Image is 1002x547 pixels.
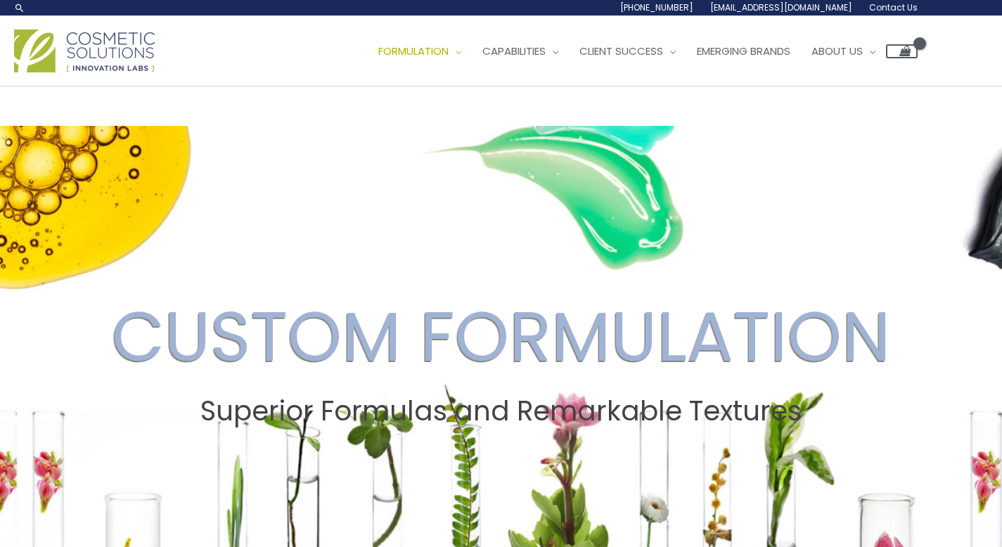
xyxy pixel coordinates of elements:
a: Search icon link [14,2,25,13]
a: Emerging Brands [686,30,801,72]
span: About Us [811,44,863,58]
a: View Shopping Cart, empty [886,44,918,58]
span: Client Success [579,44,663,58]
a: About Us [801,30,886,72]
span: Contact Us [869,1,918,13]
a: Capabilities [472,30,569,72]
img: Cosmetic Solutions Logo [14,30,155,72]
h2: Superior Formulas and Remarkable Textures [13,395,989,427]
span: [EMAIL_ADDRESS][DOMAIN_NAME] [710,1,852,13]
a: Formulation [368,30,472,72]
h2: CUSTOM FORMULATION [13,295,989,378]
span: Formulation [378,44,449,58]
nav: Site Navigation [357,30,918,72]
span: Emerging Brands [697,44,790,58]
span: [PHONE_NUMBER] [620,1,693,13]
span: Capabilities [482,44,546,58]
a: Client Success [569,30,686,72]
